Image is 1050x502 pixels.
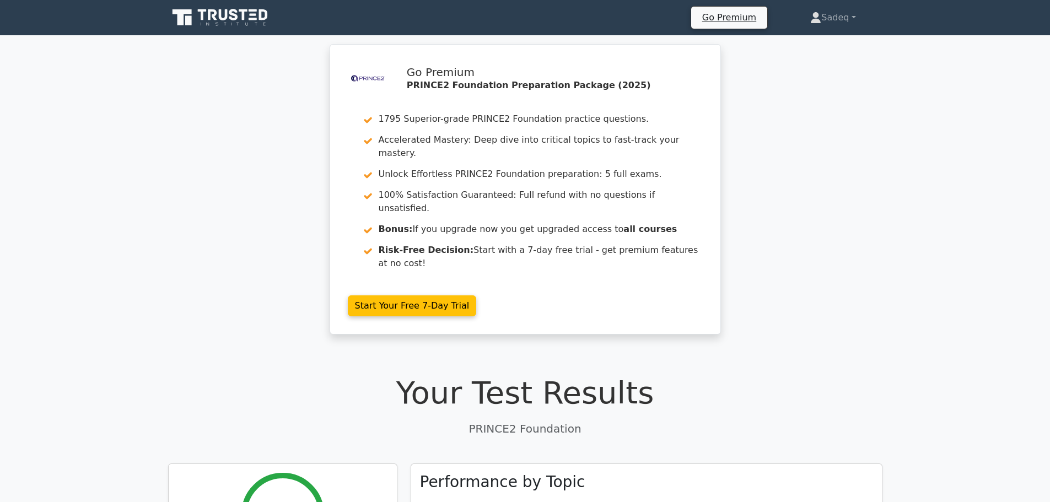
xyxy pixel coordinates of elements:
h3: Performance by Topic [420,473,585,492]
a: Start Your Free 7-Day Trial [348,295,477,316]
a: Sadeq [784,7,882,29]
h1: Your Test Results [168,374,882,411]
p: PRINCE2 Foundation [168,420,882,437]
a: Go Premium [696,10,763,25]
